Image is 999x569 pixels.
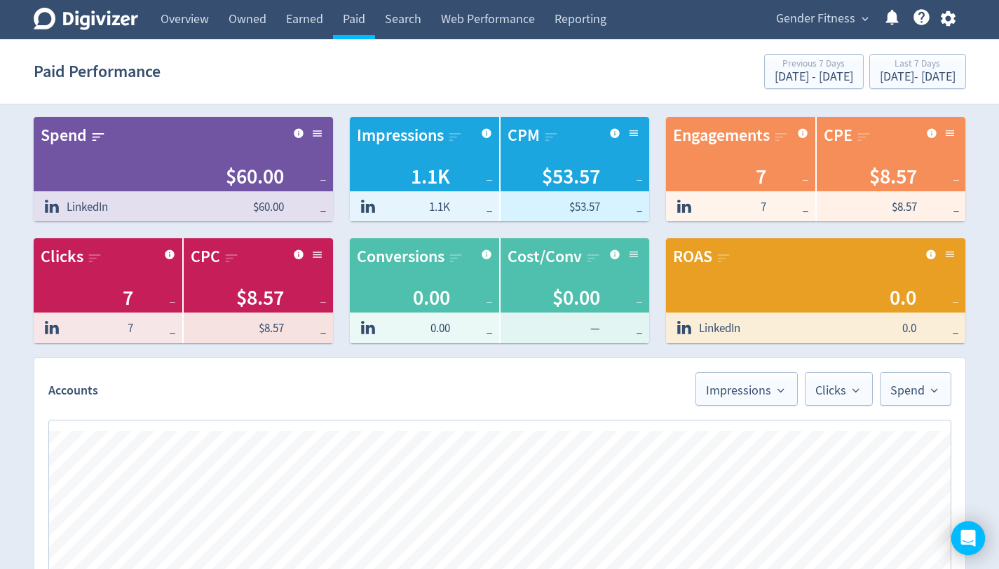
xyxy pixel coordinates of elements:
span: expand_more [859,13,871,25]
span: Gender Fitness [776,8,855,30]
span: _ [637,321,642,336]
span: LinkedIn [699,320,740,337]
span: Impressions [706,381,787,397]
span: _ [637,290,642,306]
span: _ [320,168,326,184]
span: _ [953,199,959,214]
span: _ [637,168,642,184]
span: _ [487,290,492,306]
span: 7 [752,199,766,216]
span: _ [170,290,175,306]
span: Spend [890,381,941,397]
div: Conversions [357,245,444,269]
span: 1.1K [411,162,450,191]
span: 7 [119,320,133,337]
text: Clicks [928,537,935,541]
span: $53.57 [531,199,600,216]
div: [DATE] - [DATE] [880,71,956,83]
div: Previous 7 Days [775,59,853,71]
span: _ [320,199,326,214]
button: Spend [880,372,951,406]
span: 0.00 [414,320,450,337]
span: _ [487,199,492,214]
div: Last 7 Days [880,59,956,71]
div: Open Intercom Messenger [951,521,985,555]
span: — [559,320,600,337]
button: Last 7 Days[DATE]- [DATE] [869,54,966,89]
text: Spend [878,535,888,540]
span: 1.1K [412,199,449,216]
span: _ [487,168,492,184]
span: 7 [123,283,133,313]
div: Impressions [357,124,444,148]
button: Previous 7 Days[DATE] - [DATE] [764,54,864,89]
span: _ [320,321,326,336]
div: Spend [41,124,87,148]
text: Impressions [64,526,72,528]
div: [DATE] - [DATE] [775,71,853,83]
span: _ [170,321,175,336]
h1: Paid Performance [34,49,161,94]
span: _ [953,168,959,184]
span: 0.00 [413,283,450,313]
div: ROAS [673,245,712,269]
span: $0.00 [552,283,600,313]
div: CPM [508,124,540,148]
span: LinkedIn [67,199,108,216]
button: Impressions [695,372,798,406]
span: _ [637,199,642,214]
span: $8.57 [236,283,284,313]
span: _ [803,199,808,214]
span: $8.57 [869,162,917,191]
span: $53.57 [542,162,600,191]
div: Engagements [673,124,770,148]
span: $60.00 [226,162,284,191]
button: Clicks [805,372,873,406]
div: CPC [191,245,220,269]
span: Clicks [815,381,862,397]
span: $8.57 [852,199,917,216]
div: CPE [824,124,852,148]
span: 0.0 [880,320,917,337]
div: Clicks [41,245,83,269]
span: _ [953,321,958,336]
span: _ [803,168,808,184]
span: $8.57 [219,320,284,337]
span: 7 [756,162,766,191]
span: _ [487,321,492,336]
span: $60.00 [215,199,284,216]
span: 0.0 [890,283,916,313]
span: _ [320,290,326,306]
button: Gender Fitness [771,8,872,30]
h2: Accounts [48,382,688,399]
div: Cost/Conv [508,245,582,269]
span: _ [953,290,958,306]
